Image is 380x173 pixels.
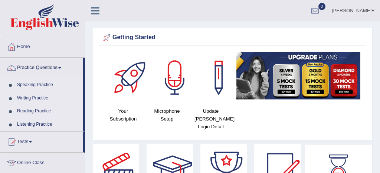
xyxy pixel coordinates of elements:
h4: Your Subscription [105,107,141,123]
a: Writing Practice [14,92,83,105]
img: small5.jpg [236,52,360,99]
div: Getting Started [101,32,364,43]
a: Practice Questions [0,58,83,76]
h4: Microphone Setup [149,107,185,123]
h4: Update [PERSON_NAME] Login Detail [193,107,229,130]
a: Reading Practice [14,105,83,118]
a: Home [0,37,85,55]
span: 0 [318,3,326,10]
a: Tests [0,132,83,150]
a: Online Class [0,153,85,171]
a: Speaking Practice [14,78,83,92]
a: Listening Practice [14,118,83,131]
